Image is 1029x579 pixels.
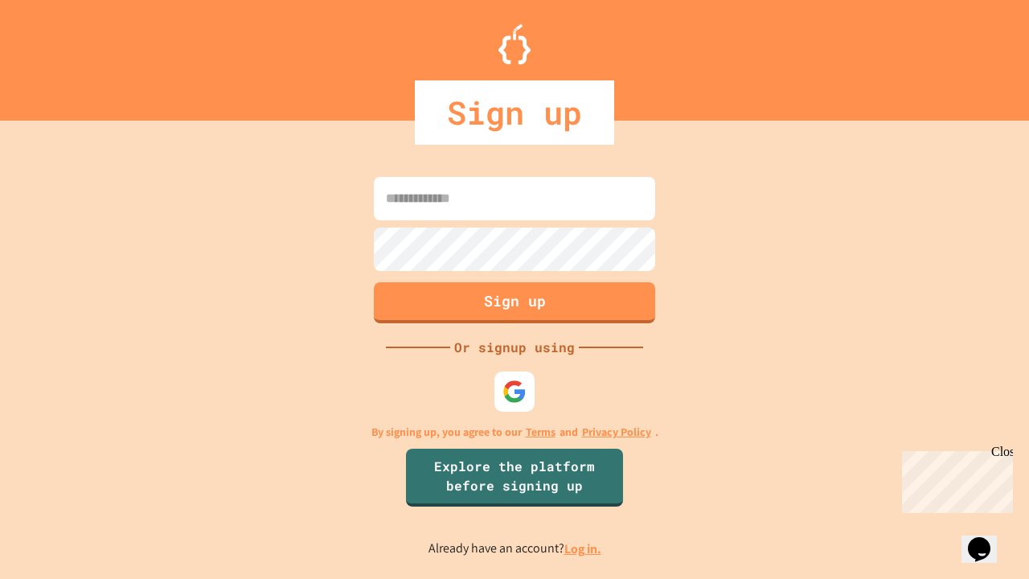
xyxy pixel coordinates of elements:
[502,380,527,404] img: google-icon.svg
[961,515,1013,563] iframe: chat widget
[526,424,555,441] a: Terms
[564,540,601,557] a: Log in.
[450,338,579,357] div: Or signup using
[371,424,658,441] p: By signing up, you agree to our and .
[6,6,111,102] div: Chat with us now!Close
[415,80,614,145] div: Sign up
[498,24,531,64] img: Logo.svg
[374,282,655,323] button: Sign up
[406,449,623,507] a: Explore the platform before signing up
[896,445,1013,513] iframe: chat widget
[428,539,601,559] p: Already have an account?
[582,424,651,441] a: Privacy Policy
